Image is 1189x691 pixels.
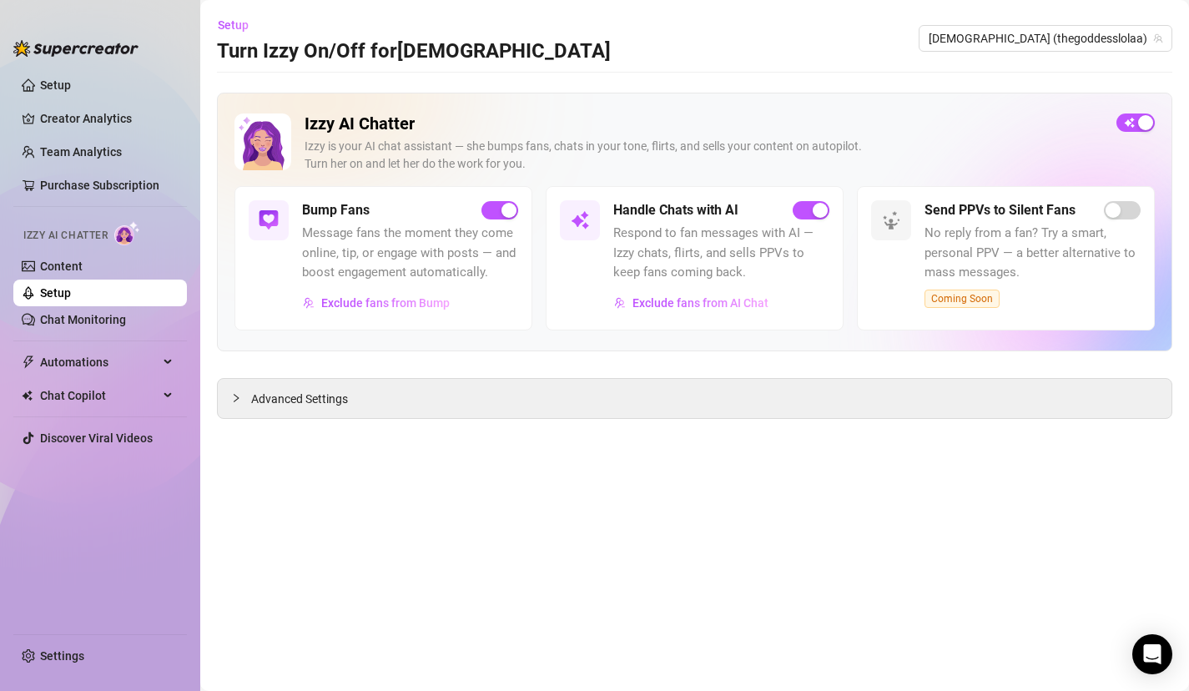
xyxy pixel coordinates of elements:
img: svg%3e [570,210,590,230]
button: Setup [217,12,262,38]
a: Discover Viral Videos [40,431,153,445]
a: Purchase Subscription [40,179,159,192]
span: thunderbolt [22,356,35,369]
img: svg%3e [259,210,279,230]
img: svg%3e [614,297,626,309]
a: Setup [40,78,71,92]
span: Izzy AI Chatter [23,228,108,244]
span: Setup [218,18,249,32]
span: Respond to fan messages with AI — Izzy chats, flirts, and sells PPVs to keep fans coming back. [613,224,829,283]
img: svg%3e [303,297,315,309]
a: Settings [40,649,84,663]
img: logo-BBDzfeDw.svg [13,40,139,57]
div: Open Intercom Messenger [1132,634,1172,674]
div: Izzy is your AI chat assistant — she bumps fans, chats in your tone, flirts, and sells your conte... [305,138,1103,173]
a: Creator Analytics [40,105,174,132]
img: Chat Copilot [22,390,33,401]
a: Chat Monitoring [40,313,126,326]
span: No reply from a fan? Try a smart, personal PPV — a better alternative to mass messages. [924,224,1141,283]
h3: Turn Izzy On/Off for [DEMOGRAPHIC_DATA] [217,38,611,65]
h2: Izzy AI Chatter [305,113,1103,134]
span: Automations [40,349,159,376]
h5: Send PPVs to Silent Fans [924,200,1076,220]
span: Coming Soon [924,290,1000,308]
h5: Handle Chats with AI [613,200,738,220]
span: Chat Copilot [40,382,159,409]
a: Setup [40,286,71,300]
h5: Bump Fans [302,200,370,220]
span: Exclude fans from Bump [321,296,450,310]
a: Content [40,260,83,273]
span: Advanced Settings [251,390,348,408]
img: Izzy AI Chatter [234,113,291,170]
span: Message fans the moment they come online, tip, or engage with posts — and boost engagement automa... [302,224,518,283]
img: svg%3e [881,210,901,230]
span: Goddess (thegoddesslolaa) [929,26,1162,51]
span: Exclude fans from AI Chat [632,296,768,310]
a: Team Analytics [40,145,122,159]
span: collapsed [231,393,241,403]
span: team [1153,33,1163,43]
div: collapsed [231,389,251,407]
button: Exclude fans from Bump [302,290,451,316]
img: AI Chatter [114,221,140,245]
button: Exclude fans from AI Chat [613,290,769,316]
